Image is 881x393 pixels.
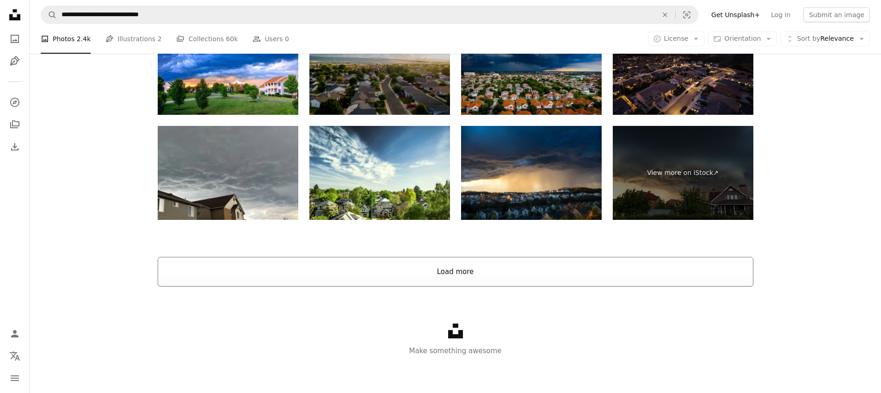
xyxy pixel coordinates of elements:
a: Illustrations [6,52,24,70]
a: Explore [6,93,24,112]
span: 0 [285,34,289,44]
p: Make something awesome [30,345,881,356]
img: Green Portland Homes [309,126,450,220]
span: 2 [158,34,162,44]
span: Orientation [724,35,761,42]
button: Orientation [708,31,777,46]
a: Collections 60k [176,24,238,54]
span: License [664,35,689,42]
button: License [648,31,705,46]
a: Illustrations 2 [105,24,161,54]
button: Clear [655,6,675,24]
button: Load more [158,257,753,287]
span: 60k [226,34,238,44]
a: Collections [6,115,24,134]
a: Log in [765,7,796,22]
img: Storm Brewing [158,126,298,220]
a: Photos [6,30,24,48]
form: Find visuals sitewide [41,6,698,24]
img: Aerial Drone View Western Colorado Residential Neighborhood in Grand Junction Near Fruita Colorad... [309,21,450,115]
img: Weather [158,21,298,115]
a: Log in / Sign up [6,324,24,343]
img: Dramatic clouds and bad weather approaching over US neighborhood with sun-rays. [461,126,602,220]
button: Visual search [676,6,698,24]
img: dark rainstorm over home village in bangkok thailand [461,21,602,115]
a: Home — Unsplash [6,6,24,26]
button: Language [6,347,24,365]
img: High Angle View of Last Light Behing Suburban Santa Clarita Neighborhoods [613,21,753,115]
button: Menu [6,369,24,387]
span: Relevance [797,34,854,44]
button: Search Unsplash [41,6,57,24]
a: Get Unsplash+ [706,7,765,22]
span: Sort by [797,35,820,42]
a: Users 0 [253,24,289,54]
button: Sort byRelevance [781,31,870,46]
a: View more on iStock↗ [613,126,753,220]
button: Submit an image [803,7,870,22]
a: Download History [6,137,24,156]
